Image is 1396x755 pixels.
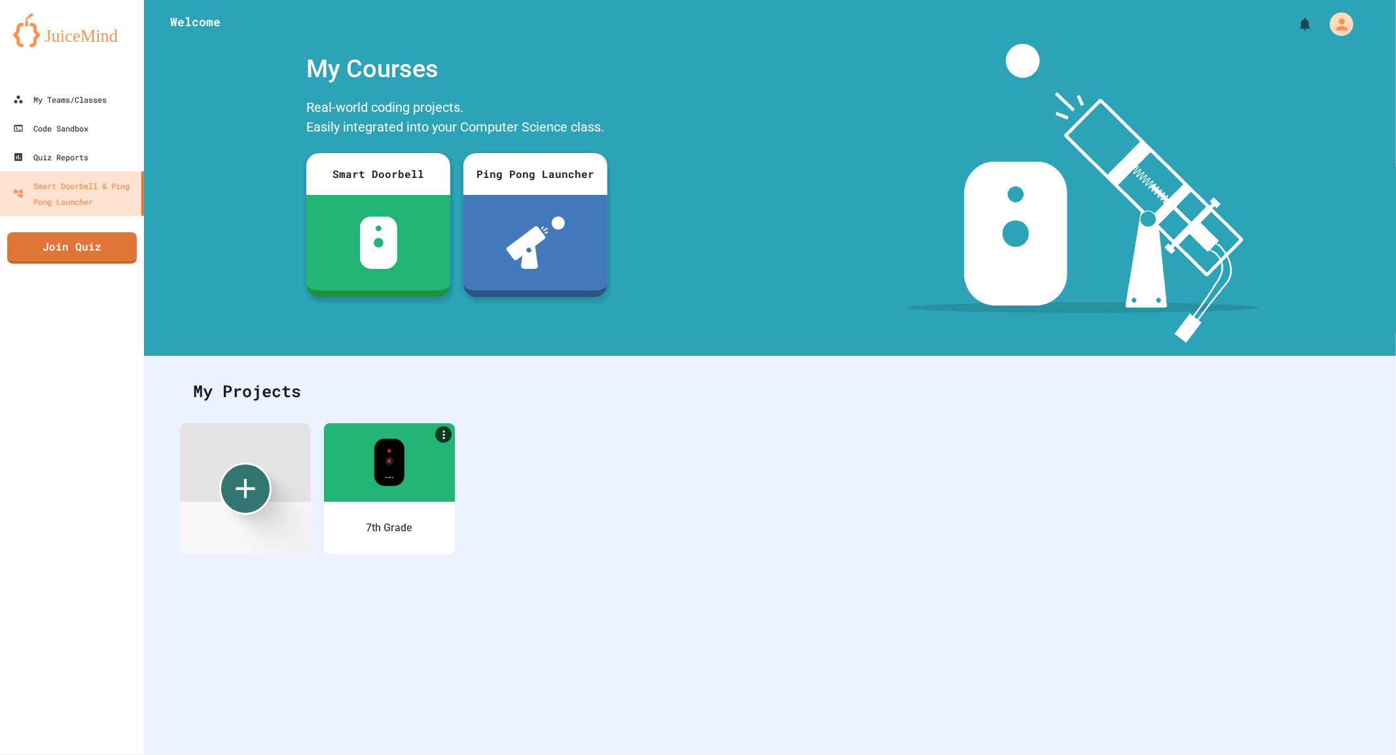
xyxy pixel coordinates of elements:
[13,178,136,209] div: Smart Doorbell & Ping Pong Launcher
[435,426,452,442] a: More
[13,149,88,165] div: Quiz Reports
[13,120,88,136] div: Code Sandbox
[300,44,614,94] div: My Courses
[1273,13,1316,35] div: My Notifications
[360,217,397,269] img: sdb-white.svg
[180,366,1360,417] div: My Projects
[7,232,137,264] a: Join Quiz
[13,13,131,47] img: logo-orange.svg
[306,153,450,195] div: Smart Doorbell
[374,438,405,485] img: sdb-real-colors.png
[13,92,107,107] div: My Teams/Classes
[324,423,456,554] a: More7th Grade
[507,217,565,269] img: ppl-with-ball.png
[463,153,607,195] div: Ping Pong Launcher
[219,463,272,515] div: Create new
[1316,9,1357,39] div: My Account
[366,520,412,536] div: 7th Grade
[300,94,614,143] div: Real-world coding projects. Easily integrated into your Computer Science class.
[908,44,1259,343] img: banner-image-my-projects.png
